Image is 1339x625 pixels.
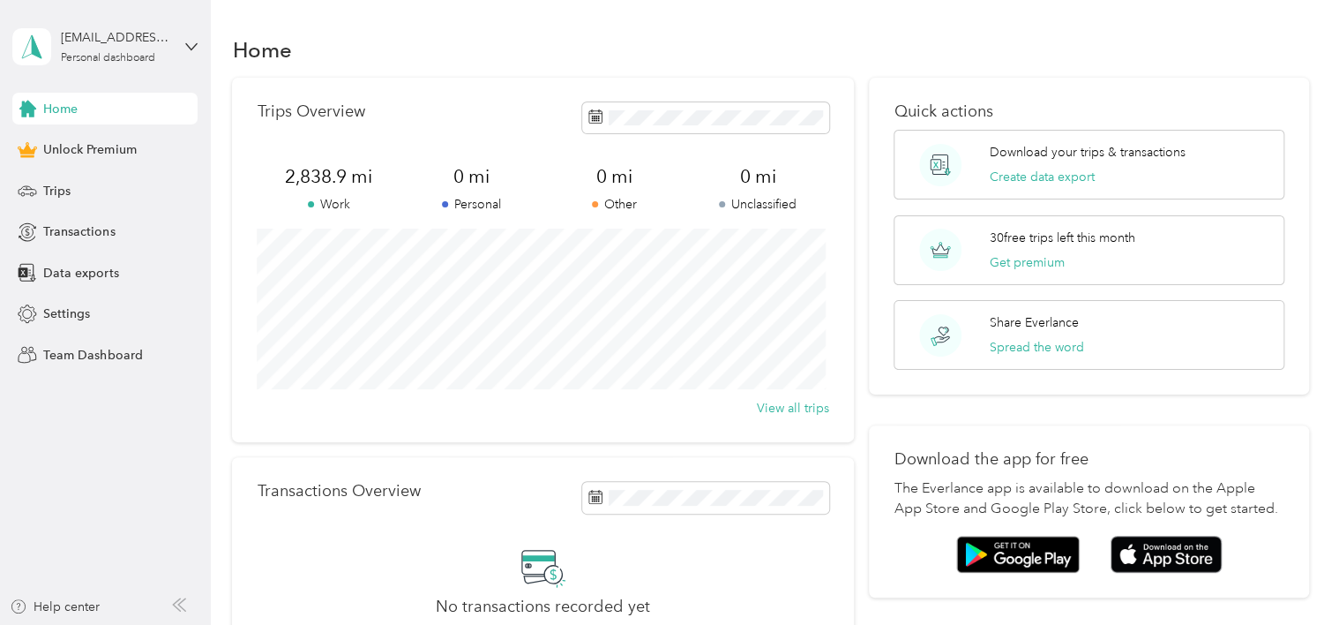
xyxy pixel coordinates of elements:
button: Create data export [990,168,1095,186]
p: Share Everlance [990,313,1079,332]
p: Personal [400,195,543,214]
button: Spread the word [990,338,1084,357]
span: Trips [43,182,71,200]
img: App store [1111,536,1222,574]
p: Transactions Overview [257,482,420,501]
p: Trips Overview [257,102,364,121]
span: 0 mi [543,164,686,189]
img: Google play [956,536,1080,573]
p: Quick actions [894,102,1283,121]
span: Data exports [43,264,118,282]
span: Unlock Premium [43,140,136,159]
p: 30 free trips left this month [990,229,1135,247]
p: The Everlance app is available to download on the Apple App Store and Google Play Store, click be... [894,478,1283,521]
span: 2,838.9 mi [257,164,400,189]
button: Help center [10,598,100,616]
div: [EMAIL_ADDRESS][DOMAIN_NAME] [61,28,171,47]
p: Other [543,195,686,214]
button: Get premium [990,253,1065,272]
p: Download your trips & transactions [990,143,1186,162]
button: View all trips [757,399,829,418]
span: Team Dashboard [43,346,142,365]
span: 0 mi [686,164,829,189]
p: Download the app for free [894,450,1283,469]
iframe: Everlance-gr Chat Button Frame [1240,526,1339,625]
span: Settings [43,305,90,323]
div: Personal dashboard [61,53,155,64]
span: Transactions [43,222,115,241]
span: 0 mi [400,164,543,189]
p: Unclassified [686,195,829,214]
h1: Home [232,41,291,59]
p: Work [257,195,400,214]
h2: No transactions recorded yet [436,598,650,616]
span: Home [43,100,78,118]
